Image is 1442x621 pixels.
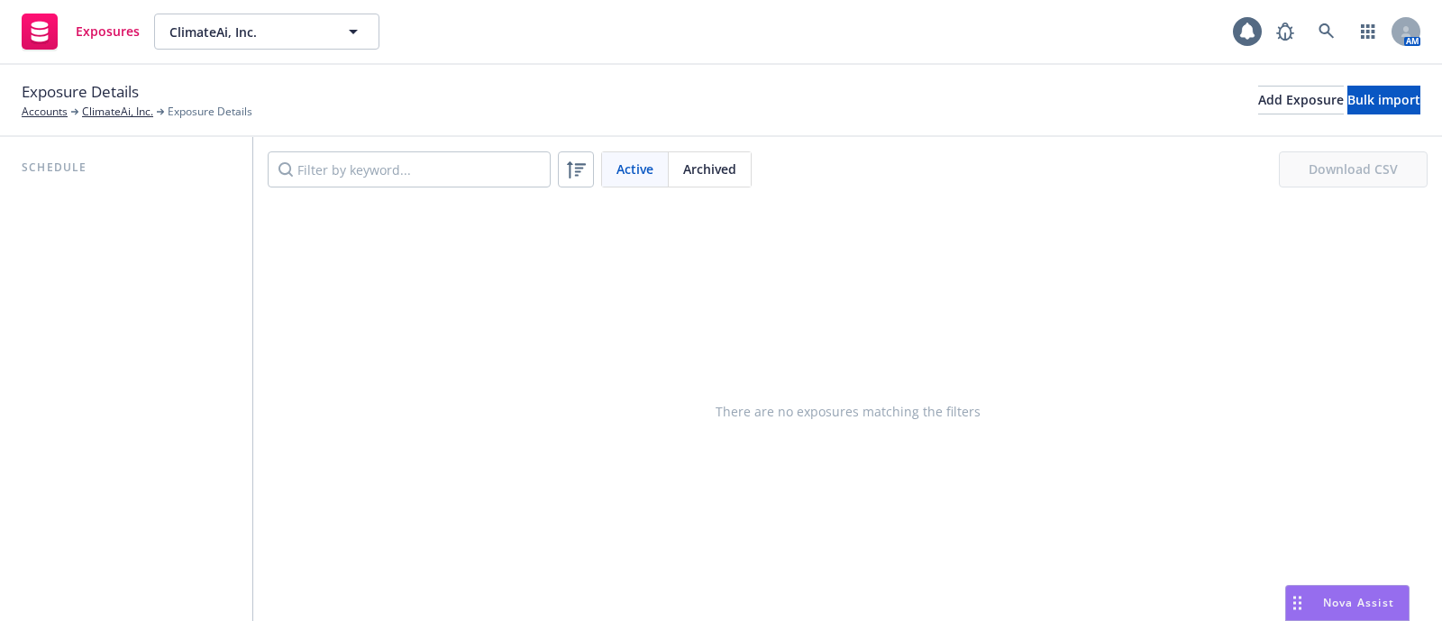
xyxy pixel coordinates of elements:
button: Nova Assist [1285,585,1410,621]
div: Schedule [14,159,238,177]
a: ClimateAi, Inc. [82,104,153,120]
span: There are no exposures matching the filters [716,402,981,421]
button: ClimateAi, Inc. [154,14,379,50]
input: Filter by keyword... [268,151,551,187]
span: Archived [683,160,736,178]
a: Search [1309,14,1345,50]
div: Drag to move [1286,586,1309,620]
a: Report a Bug [1267,14,1303,50]
span: Exposure Details [22,80,139,104]
a: Exposures [14,6,147,57]
span: Exposures [76,24,140,39]
button: Bulk import [1347,86,1420,114]
span: Active [616,160,653,178]
span: ClimateAi, Inc. [169,23,325,41]
span: Nova Assist [1323,595,1394,610]
button: Add Exposure [1258,86,1344,114]
a: Switch app [1350,14,1386,50]
a: Accounts [22,104,68,120]
span: Exposure Details [168,104,252,120]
